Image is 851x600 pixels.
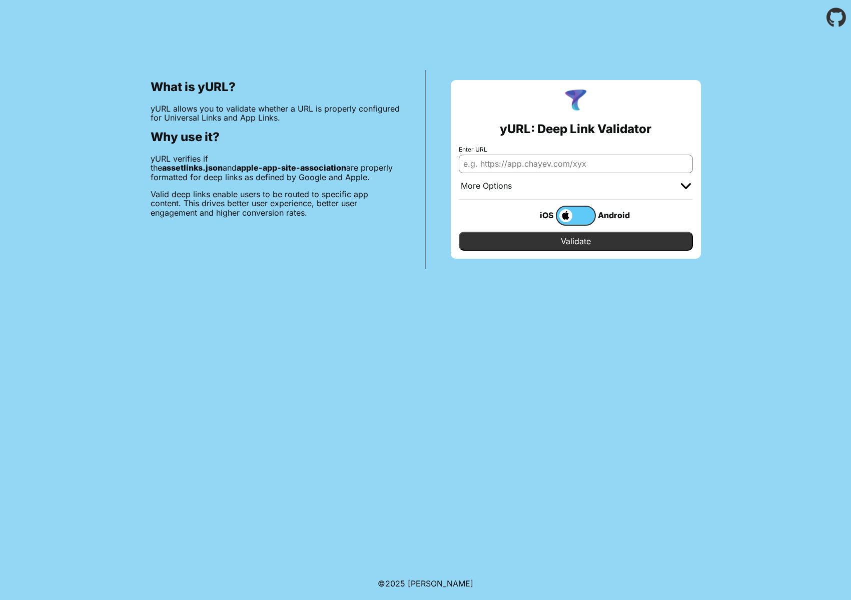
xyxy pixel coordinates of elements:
[516,209,556,222] div: iOS
[162,163,223,173] b: assetlinks.json
[151,104,400,123] p: yURL allows you to validate whether a URL is properly configured for Universal Links and App Links.
[378,567,473,600] footer: ©
[151,80,400,94] h2: What is yURL?
[596,209,636,222] div: Android
[563,88,589,114] img: yURL Logo
[461,181,512,191] div: More Options
[408,578,473,588] a: Michael Ibragimchayev's Personal Site
[500,122,651,136] h2: yURL: Deep Link Validator
[151,154,400,182] p: yURL verifies if the and are properly formatted for deep links as defined by Google and Apple.
[151,130,400,144] h2: Why use it?
[385,578,405,588] span: 2025
[151,190,400,217] p: Valid deep links enable users to be routed to specific app content. This drives better user exper...
[459,146,693,153] label: Enter URL
[459,155,693,173] input: e.g. https://app.chayev.com/xyx
[459,232,693,251] input: Validate
[681,183,691,189] img: chevron
[237,163,346,173] b: apple-app-site-association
